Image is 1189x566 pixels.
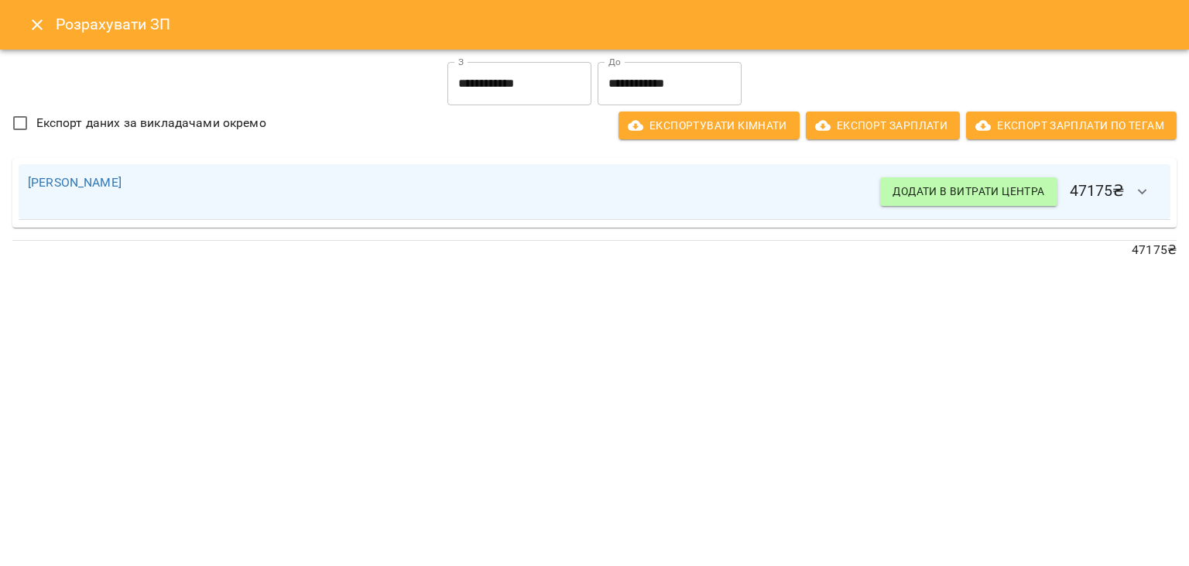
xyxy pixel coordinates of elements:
[978,116,1164,135] span: Експорт Зарплати по тегам
[880,173,1161,211] h6: 47175 ₴
[880,177,1057,205] button: Додати в витрати центра
[56,12,1170,36] h6: Розрахувати ЗП
[893,182,1044,201] span: Додати в витрати центра
[618,111,800,139] button: Експортувати кімнати
[28,175,122,190] a: [PERSON_NAME]
[818,116,947,135] span: Експорт Зарплати
[966,111,1177,139] button: Експорт Зарплати по тегам
[19,6,56,43] button: Close
[806,111,960,139] button: Експорт Зарплати
[12,241,1177,259] p: 47175 ₴
[36,114,266,132] span: Експорт даних за викладачами окремо
[631,116,787,135] span: Експортувати кімнати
